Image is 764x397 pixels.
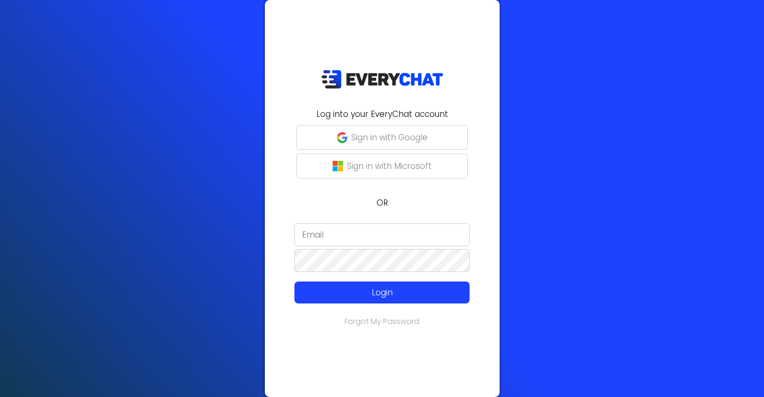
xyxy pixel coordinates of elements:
img: google-g.png [337,132,347,143]
img: microsoft-logo.png [333,161,343,171]
p: Sign in with Microsoft [347,160,432,172]
p: Sign in with Google [351,131,428,144]
img: EveryChat_logo_dark.png [321,70,443,89]
p: Login [312,286,452,299]
input: Email [294,223,470,246]
a: Forgot My Password [345,316,419,327]
button: Sign in with Microsoft [296,154,468,178]
h2: Log into your EveryChat account [271,108,494,120]
button: Sign in with Google [296,125,468,150]
p: OR [271,197,494,209]
button: Login [294,282,470,303]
